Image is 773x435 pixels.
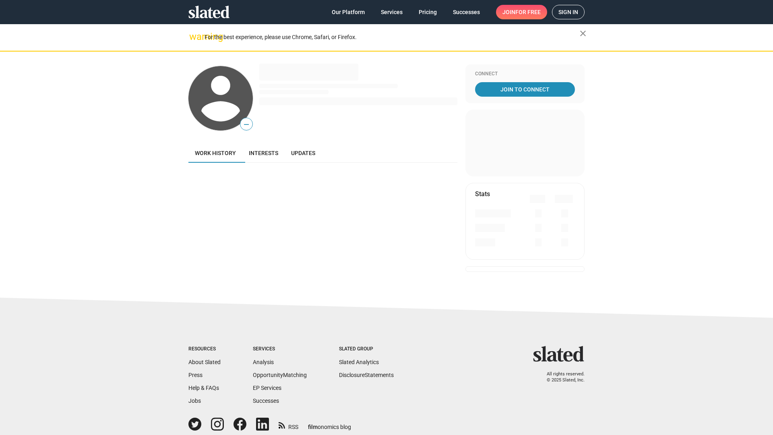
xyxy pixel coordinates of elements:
span: Join To Connect [477,82,573,97]
span: — [240,119,252,130]
span: Interests [249,150,278,156]
p: All rights reserved. © 2025 Slated, Inc. [538,371,585,383]
div: Slated Group [339,346,394,352]
a: Services [374,5,409,19]
a: OpportunityMatching [253,372,307,378]
a: EP Services [253,385,281,391]
a: About Slated [188,359,221,365]
a: Our Platform [325,5,371,19]
span: Successes [453,5,480,19]
a: Sign in [552,5,585,19]
a: Jobs [188,398,201,404]
span: Work history [195,150,236,156]
a: Successes [253,398,279,404]
span: Join [502,5,541,19]
mat-card-title: Stats [475,190,490,198]
div: Resources [188,346,221,352]
a: Joinfor free [496,5,547,19]
span: Our Platform [332,5,365,19]
a: Interests [242,143,285,163]
a: RSS [279,418,298,431]
a: Successes [446,5,486,19]
a: Analysis [253,359,274,365]
a: Pricing [412,5,443,19]
div: For the best experience, please use Chrome, Safari, or Firefox. [205,32,580,43]
mat-icon: close [578,29,588,38]
span: Updates [291,150,315,156]
a: filmonomics blog [308,417,351,431]
a: Help & FAQs [188,385,219,391]
a: Updates [285,143,322,163]
a: Join To Connect [475,82,575,97]
mat-icon: warning [189,32,199,41]
a: Work history [188,143,242,163]
span: Sign in [558,5,578,19]
div: Connect [475,71,575,77]
span: Pricing [419,5,437,19]
div: Services [253,346,307,352]
a: Slated Analytics [339,359,379,365]
span: film [308,424,318,430]
span: Services [381,5,403,19]
span: for free [515,5,541,19]
a: Press [188,372,203,378]
a: DisclosureStatements [339,372,394,378]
